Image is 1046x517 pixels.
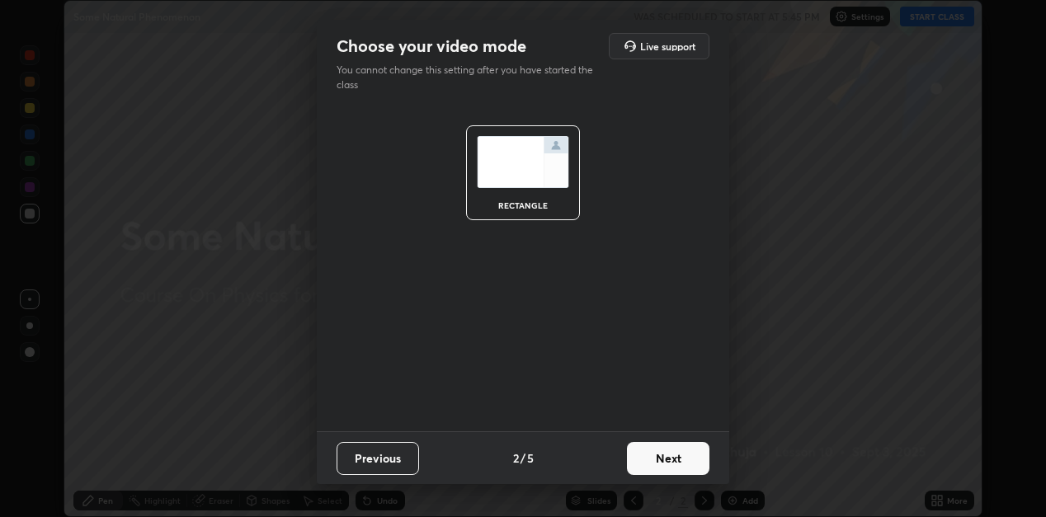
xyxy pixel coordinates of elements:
[627,442,709,475] button: Next
[337,63,604,92] p: You cannot change this setting after you have started the class
[513,449,519,467] h4: 2
[521,449,525,467] h4: /
[640,41,695,51] h5: Live support
[477,136,569,188] img: normalScreenIcon.ae25ed63.svg
[337,442,419,475] button: Previous
[527,449,534,467] h4: 5
[337,35,526,57] h2: Choose your video mode
[490,201,556,209] div: rectangle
